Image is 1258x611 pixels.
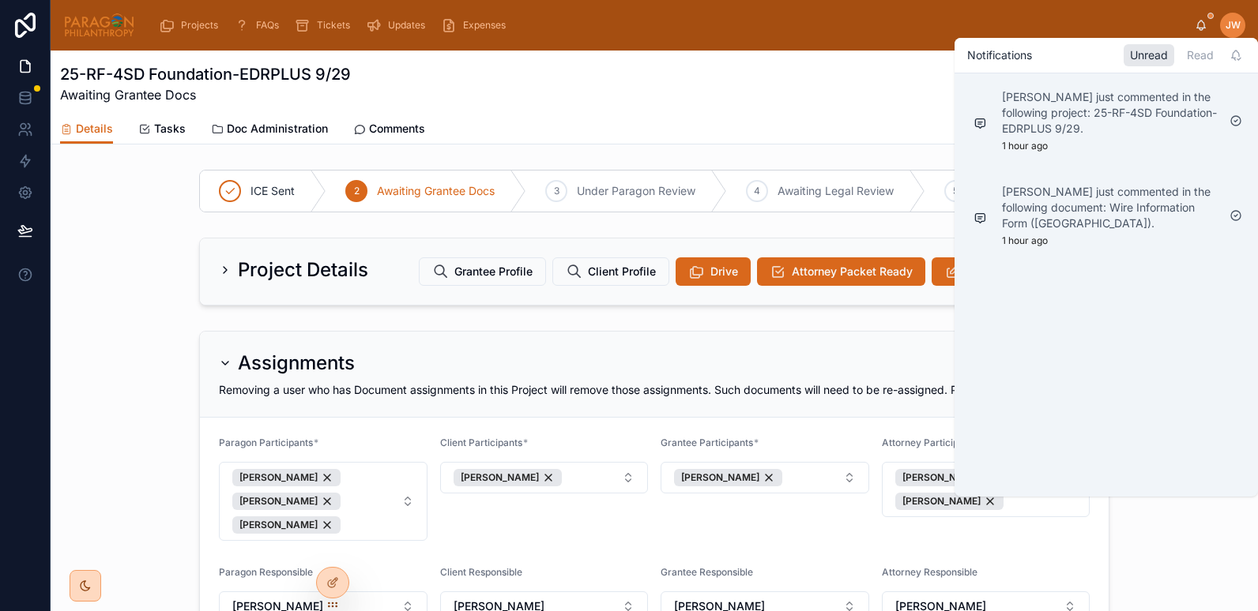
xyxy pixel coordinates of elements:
span: [PERSON_NAME] [239,471,318,484]
span: Attorney Participants [882,437,977,448]
a: Doc Administration [211,114,328,146]
button: Select Button [882,462,1090,517]
span: Under Paragon Review [577,183,695,199]
a: FAQs [229,11,290,39]
span: Tickets [317,19,350,32]
span: Tasks [154,121,186,137]
button: Client Profile [552,257,669,286]
span: Grantee Profile [454,264,533,279]
a: Tickets [290,11,361,39]
p: [PERSON_NAME] just commented in the following document: Wire Information Form ([GEOGRAPHIC_DATA]). [1002,184,1217,231]
span: JW [1226,19,1241,32]
button: Unselect 322 [454,469,562,486]
span: 4 [754,185,760,197]
span: [PERSON_NAME] [902,471,981,484]
span: Drive [710,264,738,279]
p: 1 hour ago [1002,140,1048,152]
button: Unselect 76 [895,493,1004,510]
span: Removing a user who has Document assignments in this Project will remove those assignments. Such ... [219,383,1063,396]
span: Attorney Responsible [882,566,977,578]
img: App logo [63,13,135,38]
span: Client Profile [588,264,656,279]
span: Awaiting Grantee Docs [377,183,495,199]
button: Attorney Packet Ready [757,257,925,286]
span: Grantee Participants [661,437,753,448]
p: [PERSON_NAME] just commented in the following project: 25-RF-4SD Foundation-EDRPLUS 9/29. [1002,89,1217,137]
a: Projects [154,11,229,39]
span: Paragon Responsible [219,566,313,578]
span: [PERSON_NAME] [461,471,539,484]
span: Awaiting Grantee Docs [60,85,351,104]
button: Select Button [440,462,649,493]
button: Unselect 509 [895,469,1004,486]
button: Drive [676,257,751,286]
span: Client Responsible [440,566,522,578]
span: Grantee Responsible [661,566,753,578]
button: Select Button [219,462,427,541]
h2: Assignments [238,350,355,376]
span: Attorney Packet Ready [792,264,913,279]
span: Comments [369,121,425,137]
div: Unread [1124,44,1174,66]
button: Unselect 24 [232,516,341,534]
span: Client Participants [440,437,522,448]
span: FAQs [256,19,279,32]
span: Paragon Participants [219,437,313,448]
button: Edit [932,257,1000,286]
span: Expenses [463,19,506,32]
h2: Project Details [238,257,368,283]
h1: 25-RF-4SD Foundation-EDRPLUS 9/29 [60,63,351,85]
a: Details [60,114,113,144]
p: 1 hour ago [1002,234,1048,247]
div: Read [1181,44,1220,66]
span: [PERSON_NAME] [239,495,318,508]
span: 5 [953,185,959,197]
a: Expenses [436,11,517,39]
span: Doc Administration [227,121,328,137]
div: scrollable content [148,8,1195,43]
span: ICE Sent [250,183,295,199]
a: Updates [361,11,436,39]
button: Unselect 30 [232,469,341,486]
button: Unselect 527 [674,469,782,486]
span: [PERSON_NAME] [239,519,318,531]
span: Details [76,121,113,137]
span: 2 [354,185,360,197]
h1: Notifications [967,47,1032,63]
span: 3 [554,185,559,197]
a: Comments [353,114,425,146]
span: [PERSON_NAME] [902,495,981,508]
button: Grantee Profile [419,257,546,286]
a: Tasks [138,114,186,146]
span: Projects [181,19,218,32]
button: Select Button [661,462,869,493]
span: Updates [388,19,425,32]
span: [PERSON_NAME] [681,471,759,484]
button: Unselect 29 [232,493,341,510]
span: Awaiting Legal Review [778,183,894,199]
